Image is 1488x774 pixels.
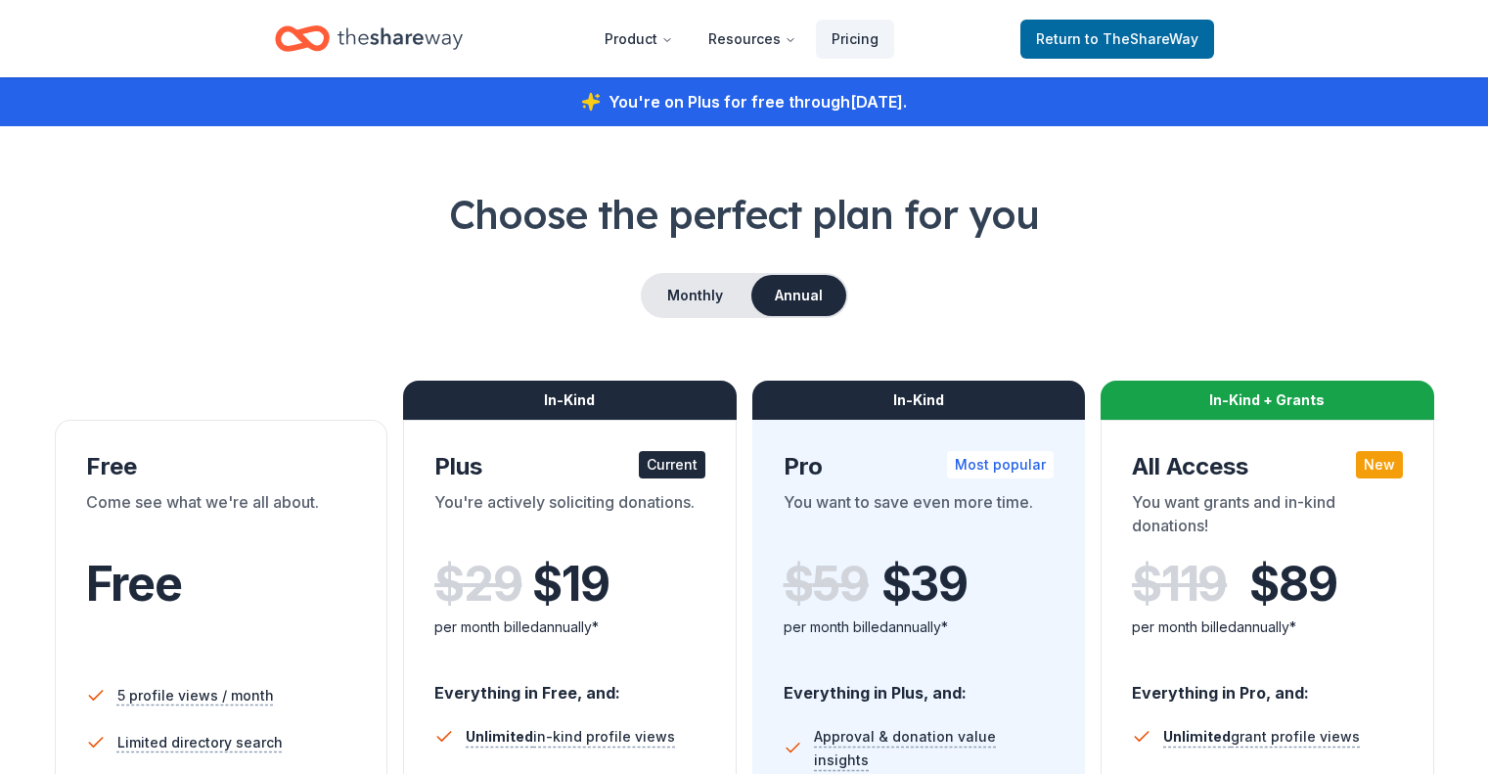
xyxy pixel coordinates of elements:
div: Everything in Pro, and: [1132,664,1403,706]
a: Returnto TheShareWay [1020,20,1214,59]
span: in-kind profile views [466,728,675,745]
span: $ 39 [881,557,968,612]
div: Most popular [947,451,1054,478]
div: Everything in Free, and: [434,664,705,706]
div: Come see what we're all about. [86,490,357,545]
div: In-Kind [403,381,737,420]
div: New [1356,451,1403,478]
span: $ 19 [532,557,609,612]
span: $ 89 [1249,557,1336,612]
div: Pro [784,451,1055,482]
div: Free [86,451,357,482]
div: You're actively soliciting donations. [434,490,705,545]
div: You want to save even more time. [784,490,1055,545]
a: Pricing [816,20,894,59]
div: All Access [1132,451,1403,482]
div: per month billed annually* [1132,615,1403,639]
div: In-Kind + Grants [1101,381,1434,420]
div: Plus [434,451,705,482]
button: Resources [693,20,812,59]
div: Current [639,451,705,478]
span: grant profile views [1163,728,1360,745]
div: per month billed annually* [784,615,1055,639]
a: Home [275,16,463,62]
div: Everything in Plus, and: [784,664,1055,706]
button: Annual [751,275,846,316]
button: Product [589,20,689,59]
div: In-Kind [752,381,1086,420]
span: Approval & donation value insights [814,725,1054,772]
nav: Main [589,16,894,62]
div: You want grants and in-kind donations! [1132,490,1403,545]
span: Free [86,555,182,613]
span: Limited directory search [117,731,283,754]
span: 5 profile views / month [117,684,274,707]
span: Return [1036,27,1198,51]
span: Unlimited [1163,728,1231,745]
button: Monthly [643,275,747,316]
span: to TheShareWay [1085,30,1198,47]
div: per month billed annually* [434,615,705,639]
h1: Choose the perfect plan for you [47,187,1441,242]
span: Unlimited [466,728,533,745]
